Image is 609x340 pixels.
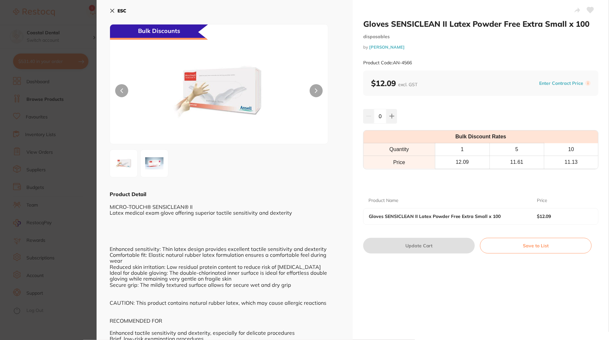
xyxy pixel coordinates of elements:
b: Gloves SENSICLEAN II Latex Powder Free Extra Small x 100 [369,214,520,219]
button: ESC [110,5,126,16]
th: 11.13 [544,156,598,169]
b: $12.09 [371,78,417,88]
p: Product Name [368,197,398,204]
th: 1 [435,143,490,156]
b: $12.09 [537,214,587,219]
b: ESC [117,8,126,14]
b: Product Detail [110,191,146,197]
button: Save to List [480,238,592,254]
img: anBn [112,152,135,175]
th: 12.09 [435,156,490,169]
label: i [586,81,591,86]
small: disposables [363,34,599,39]
button: Enter Contract Price [538,80,586,86]
div: Bulk Discounts [110,24,208,40]
small: by [363,45,599,50]
p: Price [537,197,548,204]
img: anBn [154,41,285,144]
th: Quantity [364,143,435,156]
h2: Gloves SENSICLEAN II Latex Powder Free Extra Small x 100 [363,19,599,29]
th: 10 [544,143,598,156]
button: Update Cart [363,238,475,254]
small: Product Code: AN-4566 [363,60,412,66]
th: 5 [490,143,544,156]
th: Bulk Discount Rates [364,131,598,143]
span: excl. GST [398,82,417,87]
img: Mi5qcGc [143,152,166,175]
td: Price [364,156,435,169]
a: [PERSON_NAME] [369,44,405,50]
th: 11.61 [490,156,544,169]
